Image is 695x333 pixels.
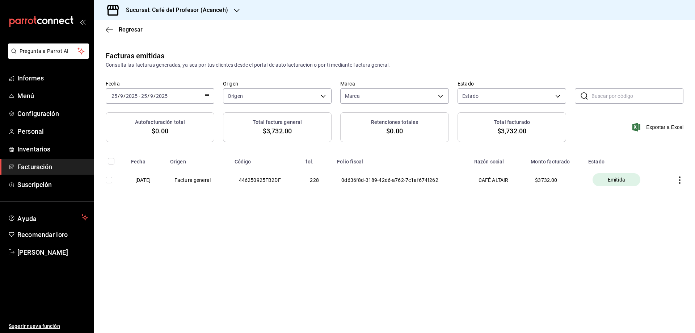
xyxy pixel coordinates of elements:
font: Facturas emitidas [106,51,164,60]
font: / [153,93,156,99]
font: Sugerir nueva función [9,323,60,329]
font: Folio fiscal [337,159,363,165]
font: 3732.00 [538,177,557,183]
font: 228 [310,177,319,183]
font: Emitida [608,177,625,183]
font: Regresar [119,26,143,33]
font: Retenciones totales [371,119,418,125]
font: Estado [458,81,474,87]
font: Pregunta a Parrot AI [20,48,69,54]
font: fol. [306,159,313,165]
font: Exportar a Excel [646,124,683,130]
input: -- [150,93,153,99]
font: Fecha [131,159,146,165]
input: -- [120,93,123,99]
font: Menú [17,92,34,100]
input: ---- [156,93,168,99]
font: 446250925FB2DF [239,177,281,183]
font: Configuración [17,110,59,117]
button: Exportar a Excel [634,123,683,132]
font: Recomendar loro [17,231,68,238]
font: Razón social [474,159,504,165]
font: Origen [228,93,243,99]
font: Código [235,159,251,165]
font: Fecha [106,81,120,87]
font: 0d636f8d-3189-42d6-a762-7c1af674f262 [341,177,438,183]
font: Consulta las facturas generadas, ya sea por tus clientes desde el portal de autofacturacion o por... [106,62,390,68]
font: $0.00 [386,127,403,135]
input: -- [111,93,118,99]
input: -- [141,93,147,99]
font: Ayuda [17,215,37,222]
font: / [123,93,126,99]
font: / [147,93,149,99]
font: Total facturado [494,119,530,125]
font: Suscripción [17,181,52,188]
font: $0.00 [152,127,168,135]
font: Marca [340,81,355,87]
input: ---- [126,93,138,99]
font: Autofacturación total [135,119,185,125]
font: CAFÉ ALTAIR [479,177,509,183]
button: Regresar [106,26,143,33]
font: Facturación [17,163,52,171]
font: $3,732.00 [263,127,292,135]
font: Estado [588,159,605,165]
font: Informes [17,74,44,82]
font: - [139,93,140,99]
font: $3,732.00 [497,127,526,135]
font: [DATE] [135,177,151,183]
font: Total factura general [253,119,302,125]
font: Sucursal: Café del Profesor (Acanceh) [126,7,228,13]
font: [PERSON_NAME] [17,249,68,256]
font: Origen [223,81,238,87]
font: Marca [345,93,360,99]
font: / [118,93,120,99]
font: Estado [462,93,479,99]
font: $ [535,177,538,183]
input: Buscar por código [591,89,683,103]
font: Inventarios [17,145,50,153]
font: Monto facturado [531,159,570,165]
font: Factura general [174,177,211,183]
font: Personal [17,128,44,135]
a: Pregunta a Parrot AI [5,53,89,60]
button: Pregunta a Parrot AI [8,43,89,59]
font: Origen [170,159,186,165]
button: abrir_cajón_menú [80,19,85,25]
